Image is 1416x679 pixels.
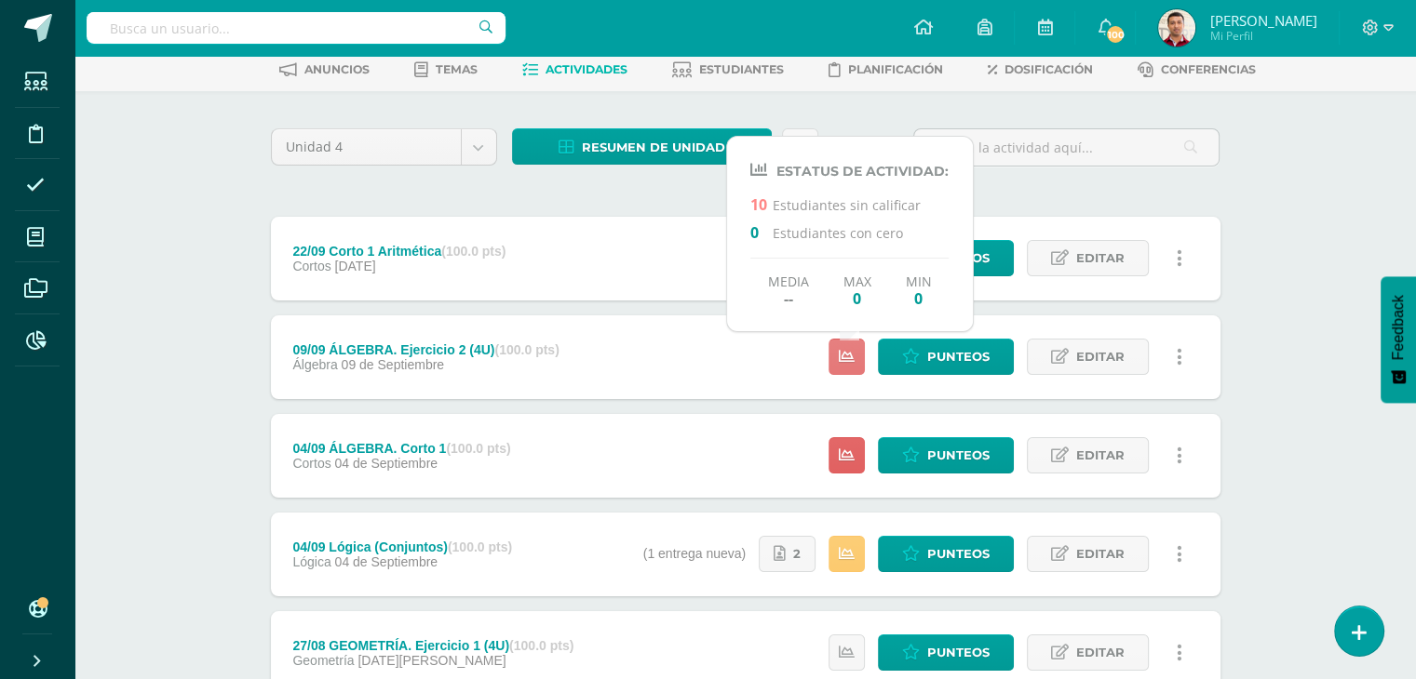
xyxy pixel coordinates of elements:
strong: (100.0 pts) [446,441,510,456]
a: Conferencias [1138,55,1256,85]
span: Unidad 4 [286,129,447,165]
div: Min [906,273,932,307]
span: Editar [1076,339,1125,374]
span: Editar [1076,537,1125,571]
h4: Estatus de Actividad: [750,161,949,180]
span: Actividades [546,62,627,76]
a: Punteos [878,437,1014,473]
a: Punteos [878,634,1014,671]
strong: (100.0 pts) [448,539,512,554]
span: 09 de Septiembre [342,357,445,372]
a: 2 [759,536,816,572]
div: 22/09 Corto 1 Aritmética [292,244,506,259]
span: Editar [1076,241,1125,275]
span: Feedback [1390,295,1407,360]
span: Punteos [927,241,990,275]
span: 10 [750,194,773,213]
span: Cortos [292,259,330,273]
span: Temas [436,62,478,76]
a: Planificación [829,55,943,85]
div: 04/09 Lógica (Conjuntos) [292,539,512,554]
a: Resumen de unidad [512,128,772,165]
span: [DATE] [335,259,376,273]
span: Álgebra [292,357,337,372]
a: Temas [414,55,478,85]
span: Lógica [292,554,330,569]
strong: (100.0 pts) [494,342,559,357]
span: Anuncios [304,62,370,76]
span: 0 [906,289,932,307]
a: Dosificación [988,55,1093,85]
input: Busca la actividad aquí... [914,129,1219,166]
span: Geometría [292,653,354,668]
span: 0 [750,222,773,241]
a: Actividades [522,55,627,85]
div: Media [768,273,809,307]
span: Conferencias [1161,62,1256,76]
span: Mi Perfil [1209,28,1316,44]
p: Estudiantes sin calificar [750,194,949,214]
span: Editar [1076,438,1125,473]
a: Punteos [878,536,1014,572]
strong: (100.0 pts) [509,638,573,653]
div: 04/09 ÁLGEBRA. Corto 1 [292,441,510,456]
span: Punteos [927,635,990,670]
div: 09/09 ÁLGEBRA. Ejercicio 2 (4U) [292,342,559,357]
span: 2 [793,537,801,571]
a: Anuncios [279,55,370,85]
span: [DATE][PERSON_NAME] [357,653,506,668]
span: Planificación [848,62,943,76]
span: [PERSON_NAME] [1209,11,1316,30]
span: Punteos [927,537,990,571]
span: 04 de Septiembre [335,456,438,471]
a: Unidad 4 [272,129,496,165]
input: Busca un usuario... [87,12,506,44]
span: Dosificación [1005,62,1093,76]
a: Estudiantes [672,55,784,85]
img: bd4157fbfc90b62d33b85294f936aae1.png [1158,9,1195,47]
span: 100 [1105,24,1126,45]
p: Estudiantes con cero [750,222,949,242]
span: Resumen de unidad [582,130,725,165]
div: Max [843,273,871,307]
span: Editar [1076,635,1125,670]
span: -- [768,289,809,307]
span: 04 de Septiembre [335,554,438,569]
span: 0 [843,289,871,307]
a: Punteos [878,339,1014,375]
button: Feedback - Mostrar encuesta [1381,276,1416,403]
span: Punteos [927,438,990,473]
span: Punteos [927,339,990,374]
strong: (100.0 pts) [441,244,506,259]
div: 27/08 GEOMETRÍA. Ejercicio 1 (4U) [292,638,573,653]
span: Cortos [292,456,330,471]
span: Estudiantes [699,62,784,76]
